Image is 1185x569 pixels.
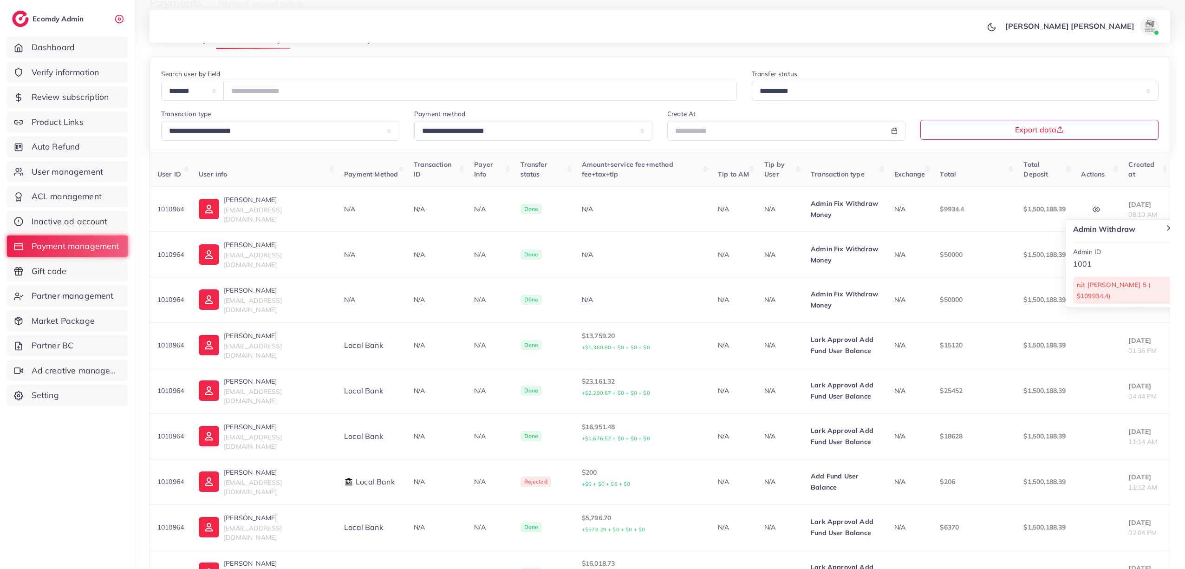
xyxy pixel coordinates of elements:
[1073,247,1101,256] label: Admin ID
[1081,170,1105,178] span: Actions
[7,161,128,183] a: User management
[7,111,128,133] a: Product Links
[521,204,542,214] span: Done
[718,385,749,396] p: N/A
[582,526,645,533] small: +$573.29 + $0 + $0 + $0
[1128,517,1162,528] p: [DATE]
[582,160,673,178] span: Amount+service fee+method fee+tax+tip
[414,250,425,259] span: N/A
[521,295,542,305] span: Done
[582,421,703,444] p: $16,951.48
[1140,17,1159,35] img: avatar
[582,376,703,399] p: $23,161.32
[811,471,879,493] p: Add Fund User Balance
[199,335,219,355] img: ic-user-info.36bf1079.svg
[224,558,329,569] p: [PERSON_NAME]
[344,340,399,351] div: Local bank
[474,249,505,260] p: N/A
[582,481,631,487] small: +$0 + $0 + $6 + $0
[32,141,80,153] span: Auto Refund
[1000,17,1163,35] a: [PERSON_NAME] [PERSON_NAME]avatar
[224,524,282,542] span: [EMAIL_ADDRESS][DOMAIN_NAME]
[224,194,329,205] p: [PERSON_NAME]
[1023,249,1066,260] p: $1,500,188.39
[224,376,329,387] p: [PERSON_NAME]
[224,467,329,478] p: [PERSON_NAME]
[224,342,282,360] span: [EMAIL_ADDRESS][DOMAIN_NAME]
[667,109,696,118] label: Create At
[582,250,703,259] div: N/A
[356,477,395,487] span: Local bank
[199,170,227,178] span: User info
[7,186,128,207] a: ACL management
[7,261,128,282] a: Gift code
[7,86,128,108] a: Review subscription
[1128,483,1157,491] span: 11:12 AM
[718,522,749,533] p: N/A
[157,340,184,351] p: 1010964
[894,386,905,395] span: N/A
[224,206,282,223] span: [EMAIL_ADDRESS][DOMAIN_NAME]
[414,109,465,118] label: Payment method
[224,478,282,496] span: [EMAIL_ADDRESS][DOMAIN_NAME]
[7,385,128,406] a: Setting
[344,295,399,304] div: N/A
[33,14,86,23] h2: Ecomdy Admin
[940,170,956,178] span: Total
[521,477,551,487] span: Rejected
[521,522,542,532] span: Done
[32,166,103,178] span: User management
[157,385,184,396] p: 1010964
[32,265,66,277] span: Gift code
[157,170,181,178] span: User ID
[718,203,749,215] p: N/A
[718,294,749,305] p: N/A
[7,136,128,157] a: Auto Refund
[414,477,425,486] span: N/A
[199,426,219,446] img: ic-user-info.36bf1079.svg
[1128,347,1157,355] span: 01:36 PM
[718,431,749,442] p: N/A
[7,211,128,232] a: Inactive ad account
[7,310,128,332] a: Market Package
[1023,294,1066,305] p: $1,500,188.39
[199,289,219,310] img: ic-user-info.36bf1079.svg
[414,386,425,395] span: N/A
[32,190,102,203] span: ACL management
[718,249,749,260] p: N/A
[1128,335,1162,346] p: [DATE]
[582,344,650,351] small: +$1,360.80 + $0 + $0 + $0
[32,41,75,53] span: Dashboard
[521,160,547,178] span: Transfer status
[224,330,329,341] p: [PERSON_NAME]
[811,379,879,402] p: Lark Approval Add Fund User Balance
[1128,210,1157,219] span: 08:10 AM
[1128,199,1162,210] p: [DATE]
[344,386,399,396] div: Local bank
[7,285,128,307] a: Partner management
[764,249,796,260] p: N/A
[894,250,905,259] span: N/A
[940,476,1009,487] p: $206
[199,380,219,401] img: ic-user-info.36bf1079.svg
[764,476,796,487] p: N/A
[32,116,84,128] span: Product Links
[161,109,211,118] label: Transaction type
[157,249,184,260] p: 1010964
[1128,471,1162,483] p: [DATE]
[474,160,493,178] span: Payer Info
[32,91,109,103] span: Review subscription
[32,389,59,401] span: Setting
[940,205,964,213] span: $9934.4
[811,170,865,178] span: Transaction type
[1128,380,1162,392] p: [DATE]
[940,385,1009,396] p: $25452
[7,235,128,257] a: Payment management
[474,522,505,533] p: N/A
[718,476,749,487] p: N/A
[199,517,219,537] img: ic-user-info.36bf1079.svg
[811,425,879,447] p: Lark Approval Add Fund User Balance
[1023,160,1048,178] span: Total Deposit
[894,205,905,213] span: N/A
[344,250,399,259] div: N/A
